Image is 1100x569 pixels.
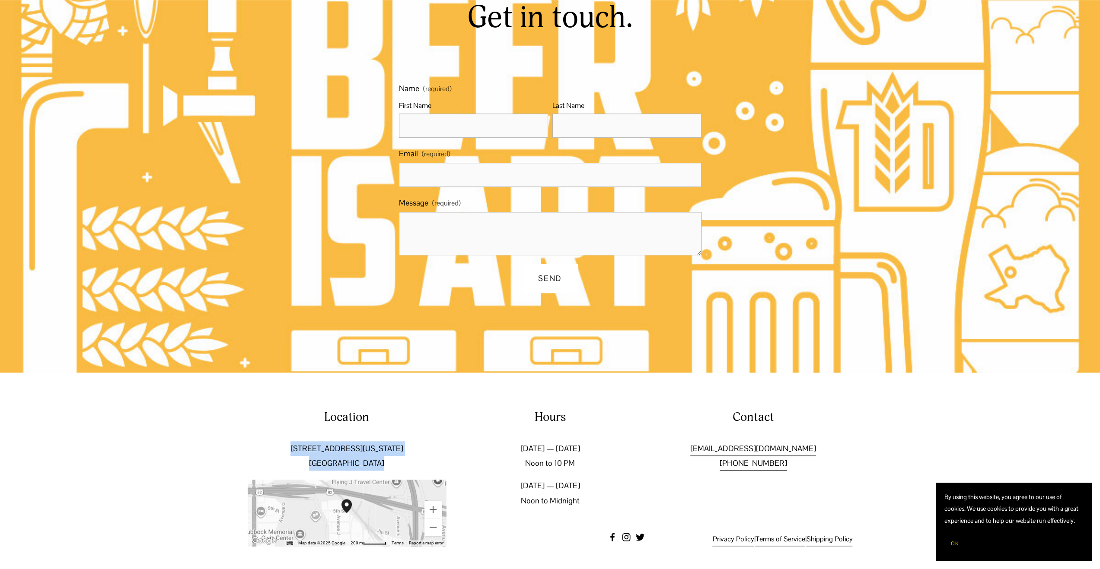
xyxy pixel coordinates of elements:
[654,409,852,426] h4: Contact
[248,409,446,426] h4: Location
[622,533,631,541] a: instagram-unauth
[399,146,418,161] span: Email
[951,540,959,547] span: OK
[424,518,442,536] button: Zoom out
[348,540,389,546] button: Map Scale: 200 m per 50 pixels
[399,81,419,96] span: Name
[392,541,404,545] a: Terms
[250,535,278,546] a: Open this area in Google Maps (opens a new window)
[409,541,443,545] a: Report a map error
[287,540,293,546] button: Keyboard shortcuts
[936,483,1091,560] section: Cookie banner
[806,533,852,546] a: Shipping Policy
[341,499,362,527] div: Two Docs Brewing Co. 502 Texas Avenue Lubbock, TX, 79401, United States
[712,533,754,546] a: Privacy Policy
[451,478,649,508] p: [DATE] — [DATE] Noon to Midnight
[679,533,852,546] p: | |
[432,197,460,210] span: (required)
[552,99,701,114] div: Last Name
[399,196,428,210] span: Message
[250,535,278,546] img: Google
[248,441,446,471] p: [STREET_ADDRESS][US_STATE] [GEOGRAPHIC_DATA]
[421,148,450,161] span: (required)
[636,533,644,541] a: twitter-unauth
[399,99,548,114] div: First Name
[451,409,649,426] h4: Hours
[944,535,965,552] button: OK
[424,501,442,518] button: Zoom in
[451,441,649,471] p: [DATE] — [DATE] Noon to 10 PM
[298,541,345,545] span: Map data ©2025 Google
[608,533,617,541] a: Facebook
[523,264,577,292] button: SendSend
[423,85,451,92] span: (required)
[944,491,1083,527] p: By using this website, you agree to our use of cookies. We use cookies to provide you with a grea...
[538,273,562,283] span: Send
[690,441,816,456] a: [EMAIL_ADDRESS][DOMAIN_NAME]
[351,541,363,545] span: 200 m
[755,533,805,546] a: Terms of Service
[720,456,787,471] a: [PHONE_NUMBER]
